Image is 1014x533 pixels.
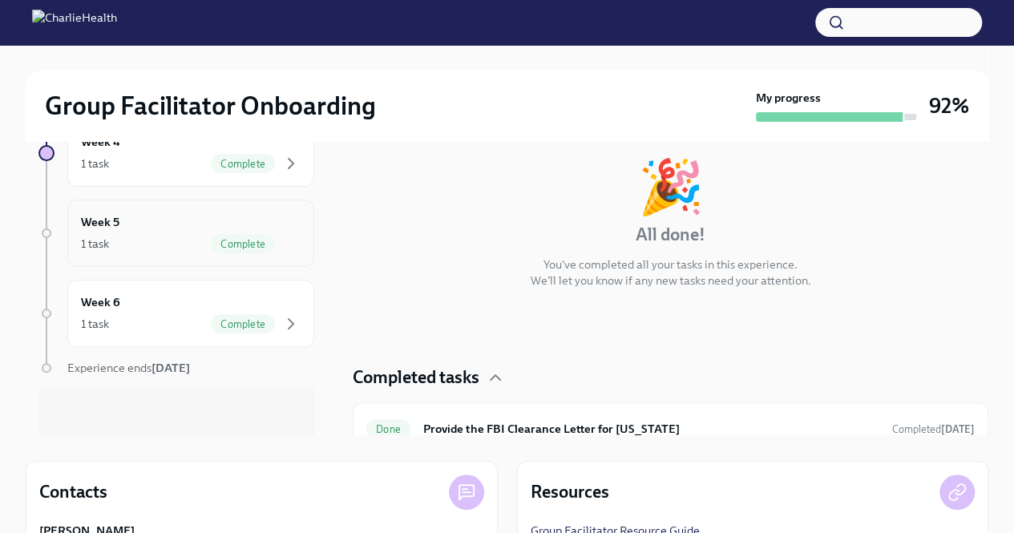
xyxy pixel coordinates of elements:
[81,133,120,151] h6: Week 4
[45,90,376,122] h2: Group Facilitator Onboarding
[38,200,314,267] a: Week 51 taskComplete
[211,238,275,250] span: Complete
[38,119,314,187] a: Week 41 taskComplete
[638,160,704,213] div: 🎉
[81,316,109,332] div: 1 task
[929,91,969,120] h3: 92%
[81,236,109,252] div: 1 task
[67,361,190,375] span: Experience ends
[531,480,609,504] h4: Resources
[32,10,117,35] img: CharlieHealth
[366,416,975,442] a: DoneProvide the FBI Clearance Letter for [US_STATE]Completed[DATE]
[81,213,119,231] h6: Week 5
[39,480,107,504] h4: Contacts
[892,422,975,437] span: September 9th, 2025 11:46
[353,365,988,390] div: Completed tasks
[543,256,798,273] p: You've completed all your tasks in this experience.
[892,423,975,435] span: Completed
[211,158,275,170] span: Complete
[366,423,410,435] span: Done
[941,423,975,435] strong: [DATE]
[151,361,190,375] strong: [DATE]
[353,365,479,390] h4: Completed tasks
[636,223,705,247] h4: All done!
[756,90,821,106] strong: My progress
[423,420,879,438] h6: Provide the FBI Clearance Letter for [US_STATE]
[81,293,120,311] h6: Week 6
[211,318,275,330] span: Complete
[38,280,314,347] a: Week 61 taskComplete
[81,155,109,172] div: 1 task
[531,273,811,289] p: We'll let you know if any new tasks need your attention.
